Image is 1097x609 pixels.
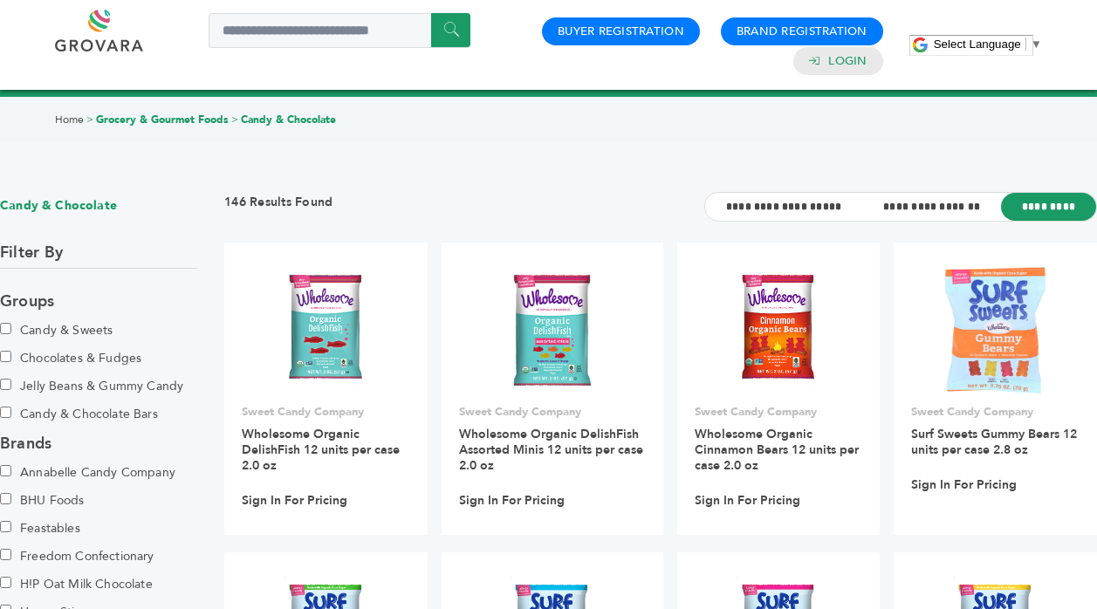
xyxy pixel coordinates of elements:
[1031,38,1042,51] span: ▼
[695,493,800,509] a: Sign In For Pricing
[231,113,238,127] span: >
[459,404,646,420] p: Sweet Candy Company
[934,38,1042,51] a: Select Language​
[945,267,1046,393] img: Surf Sweets Gummy Bears 12 units per case 2.8 oz
[241,113,336,127] a: Candy & Chocolate
[55,113,84,127] a: Home
[459,493,565,509] a: Sign In For Pricing
[459,426,643,474] a: Wholesome Organic DelishFish Assorted Minis 12 units per case 2.0 oz
[284,267,367,393] img: Wholesome Organic DelishFish 12 units per case 2.0 oz
[911,404,1080,420] p: Sweet Candy Company
[934,38,1021,51] span: Select Language
[911,477,1017,493] a: Sign In For Pricing
[224,194,333,221] h3: 146 Results Found
[695,426,859,474] a: Wholesome Organic Cinnamon Bears 12 units per case 2.0 oz
[1025,38,1026,51] span: ​
[488,267,617,393] img: Wholesome Organic DelishFish Assorted Minis 12 units per case 2.0 oz
[86,113,93,127] span: >
[737,267,820,393] img: Wholesome Organic Cinnamon Bears 12 units per case 2.0 oz
[96,113,229,127] a: Grocery & Gourmet Foods
[242,404,410,420] p: Sweet Candy Company
[209,13,470,48] input: Search a product or brand...
[695,404,863,420] p: Sweet Candy Company
[911,426,1077,458] a: Surf Sweets Gummy Bears 12 units per case 2.8 oz
[242,493,347,509] a: Sign In For Pricing
[242,426,400,474] a: Wholesome Organic DelishFish 12 units per case 2.0 oz
[737,24,867,39] a: Brand Registration
[828,53,867,69] a: Login
[558,24,684,39] a: Buyer Registration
